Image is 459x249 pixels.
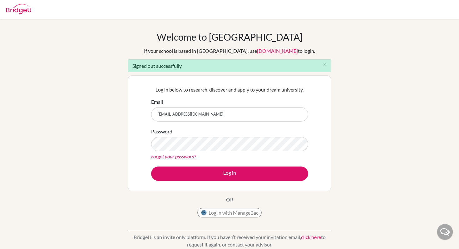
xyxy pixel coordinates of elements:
[322,62,327,67] i: close
[151,86,308,93] p: Log in below to research, discover and apply to your dream university.
[226,196,233,203] p: OR
[151,167,308,181] button: Log in
[151,153,196,159] a: Forgot your password?
[157,31,303,42] h1: Welcome to [GEOGRAPHIC_DATA]
[6,4,31,14] img: Bridge-U
[301,234,321,240] a: click here
[318,60,331,69] button: Close
[128,233,331,248] p: BridgeU is an invite only platform. If you haven’t received your invitation email, to request it ...
[151,128,172,135] label: Password
[151,98,163,106] label: Email
[197,208,262,217] button: Log in with ManageBac
[128,59,331,72] div: Signed out successfully.
[144,47,315,55] div: If your school is based in [GEOGRAPHIC_DATA], use to login.
[257,48,298,54] a: [DOMAIN_NAME]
